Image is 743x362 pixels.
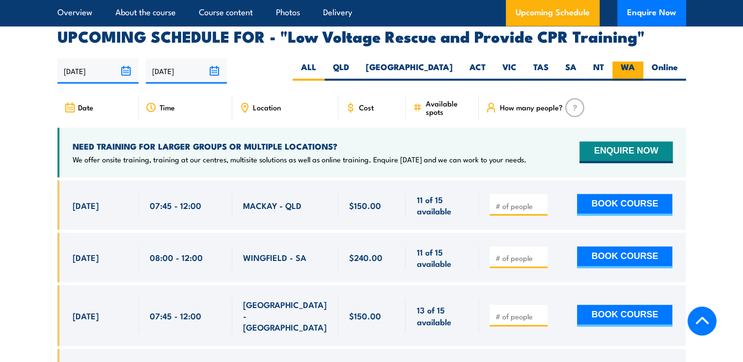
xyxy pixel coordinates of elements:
[499,103,562,111] span: How many people?
[425,99,472,116] span: Available spots
[416,193,468,216] span: 11 of 15 available
[146,58,227,83] input: To date
[349,251,383,262] span: $240.00
[243,298,328,333] span: [GEOGRAPHIC_DATA] - [GEOGRAPHIC_DATA]
[494,61,525,80] label: VIC
[358,61,461,80] label: [GEOGRAPHIC_DATA]
[57,29,686,43] h2: UPCOMING SCHEDULE FOR - "Low Voltage Rescue and Provide CPR Training"
[253,103,281,111] span: Location
[293,61,325,80] label: ALL
[577,246,672,268] button: BOOK COURSE
[577,305,672,326] button: BOOK COURSE
[73,199,99,210] span: [DATE]
[73,251,99,262] span: [DATE]
[349,199,381,210] span: $150.00
[243,251,306,262] span: WINGFIELD - SA
[160,103,175,111] span: Time
[495,201,544,210] input: # of people
[612,61,643,80] label: WA
[73,154,526,164] p: We offer onsite training, training at our centres, multisite solutions as well as online training...
[495,253,544,262] input: # of people
[461,61,494,80] label: ACT
[349,310,381,321] span: $150.00
[416,246,468,269] span: 11 of 15 available
[416,304,468,327] span: 13 of 15 available
[73,141,526,152] h4: NEED TRAINING FOR LARGER GROUPS OR MULTIPLE LOCATIONS?
[243,199,302,210] span: MACKAY - QLD
[73,310,99,321] span: [DATE]
[325,61,358,80] label: QLD
[525,61,557,80] label: TAS
[495,311,544,321] input: # of people
[57,58,138,83] input: From date
[579,141,672,163] button: ENQUIRE NOW
[577,194,672,215] button: BOOK COURSE
[150,251,203,262] span: 08:00 - 12:00
[557,61,585,80] label: SA
[150,199,201,210] span: 07:45 - 12:00
[78,103,93,111] span: Date
[643,61,686,80] label: Online
[359,103,374,111] span: Cost
[150,310,201,321] span: 07:45 - 12:00
[585,61,612,80] label: NT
